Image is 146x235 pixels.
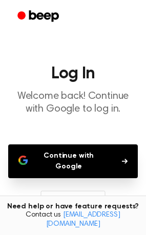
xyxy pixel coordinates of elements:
[8,144,138,178] button: Continue with Google
[8,66,138,82] h1: Log In
[46,211,120,228] a: [EMAIL_ADDRESS][DOMAIN_NAME]
[8,90,138,116] p: Welcome back! Continue with Google to log in.
[10,7,68,27] a: Beep
[6,211,140,229] span: Contact us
